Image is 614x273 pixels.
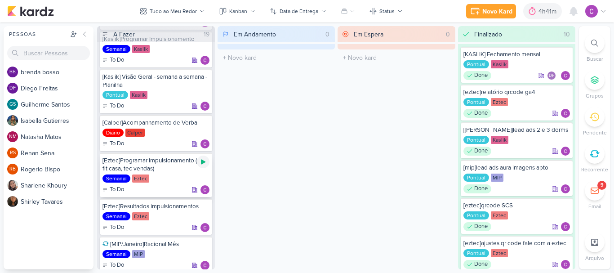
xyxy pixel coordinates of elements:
div: [KASLIK] Fechamento mensal [463,50,570,58]
div: Pontual [463,60,489,68]
p: To Do [110,261,124,270]
div: Pontual [463,174,489,182]
input: + Novo kard [339,51,454,64]
div: Responsável: Carlos Lima [561,147,570,156]
div: R e n a n S e n a [21,148,93,158]
div: D i e g o F r e i t a s [21,84,93,93]
div: Novo Kard [482,7,512,16]
img: Sharlene Khoury [7,180,18,191]
p: Grupos [586,92,604,100]
p: Done [474,260,488,269]
div: Diego Freitas [547,71,556,80]
img: Carlos Lima [200,139,209,148]
img: Carlos Lima [561,147,570,156]
div: MIP [132,250,145,258]
div: Kaslik [132,45,150,53]
div: Eztec [132,175,149,183]
div: S h i r l e y T a v a r e s [21,197,93,206]
div: 10 [560,30,574,39]
div: To Do [102,185,124,194]
p: To Do [110,139,124,148]
div: Em Andamento [234,30,276,39]
img: Carlos Lima [200,102,209,111]
img: Carlos Lima [561,184,570,193]
div: Done [463,109,491,118]
div: Responsável: Carlos Lima [561,260,570,269]
img: Isabella Gutierres [7,115,18,126]
div: Done [463,260,491,269]
p: To Do [110,223,124,232]
div: Pontual [463,249,489,257]
div: Responsável: Carlos Lima [561,71,570,80]
div: Kaslik [491,60,508,68]
div: [Calper]Acompanhamento de Verba [102,119,209,127]
p: DF [9,86,16,91]
div: Done [463,184,491,193]
li: Ctrl + F [579,33,610,63]
div: Diário [102,129,124,137]
img: Carlos Lima [200,223,209,232]
div: Responsável: Carlos Lima [200,139,209,148]
div: To Do [102,139,124,148]
div: [Kaslik] Visão Geral - semana a semana - Planilha [102,73,209,89]
div: Eztec [491,211,508,219]
p: Done [474,147,488,156]
img: Carlos Lima [561,109,570,118]
img: Carlos Lima [561,260,570,269]
div: Natasha Matos [7,131,18,142]
div: 0 [322,30,333,39]
div: [Eztec]Programar impulsionamento (ez, fit casa, tec vendas) [102,157,209,173]
img: Carlos Lima [200,185,209,194]
div: MIP [491,174,503,182]
img: Carlos Lima [200,261,209,270]
div: 9 [601,182,604,189]
div: Eztec [491,249,508,257]
p: DF [549,74,554,78]
div: To Do [102,102,124,111]
div: N a t a s h a M a t o s [21,132,93,142]
div: Responsável: Carlos Lima [200,223,209,232]
div: Pontual [463,211,489,219]
button: Novo Kard [466,4,516,18]
div: [eztec]qrcode SCS [463,201,570,210]
div: Diego Freitas [7,83,18,94]
div: [Eztec]Resultados impulsionamentos [102,202,209,210]
p: To Do [110,185,124,194]
div: brenda bosso [7,67,18,77]
div: Finalizado [474,30,502,39]
div: Eztec [491,98,508,106]
div: To Do [102,56,124,65]
p: Done [474,109,488,118]
img: Carlos Lima [200,56,209,65]
div: 19 [200,30,213,39]
div: Semanal [102,212,130,220]
div: Done [463,71,491,80]
input: Buscar Pessoas [7,46,90,60]
div: Colaboradores: Diego Freitas [547,71,558,80]
img: kardz.app [7,6,54,17]
div: To Do [102,261,124,270]
div: Kaslik [491,136,508,144]
p: Buscar [587,55,603,63]
div: [MIP/Janeiro]Racional Mês [102,240,209,248]
div: Ligar relógio [197,156,209,168]
div: Pessoas [7,30,68,38]
div: [mip]lead ads aura imagens apto [463,164,570,172]
div: Responsável: Carlos Lima [561,222,570,231]
img: Shirley Tavares [7,196,18,207]
img: Carlos Lima [561,71,570,80]
div: Done [463,147,491,156]
div: Em Espera [354,30,383,39]
p: bb [9,70,16,75]
div: Responsável: Carlos Lima [561,109,570,118]
div: Responsável: Carlos Lima [561,184,570,193]
div: Calper [125,129,145,137]
div: Pontual [463,136,489,144]
div: [kaslik]lead ads 2 e 3 dorms [463,126,570,134]
img: Carlos Lima [585,5,598,18]
p: GS [9,102,16,107]
div: Responsável: Carlos Lima [200,102,209,111]
p: Recorrente [581,166,608,174]
div: R o g e r i o B i s p o [21,165,93,174]
div: Eztec [132,212,149,220]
